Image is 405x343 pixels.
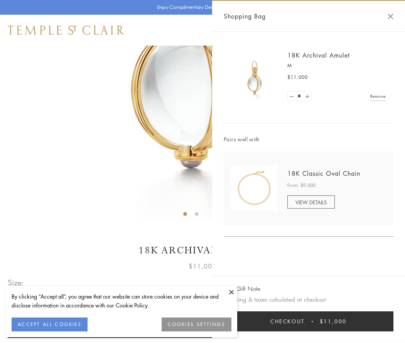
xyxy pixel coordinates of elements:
[162,318,231,331] button: COOKIES SETTINGS
[224,11,266,21] span: Shopping Bag
[157,3,245,11] p: Enjoy Complimentary Delivery & Returns
[287,169,360,178] a: 18K Classic Oval Chain
[224,135,393,144] span: Pairs well with
[287,51,350,59] a: 18K Archival Amulet
[231,54,278,100] img: 18K Archival Amulet
[224,284,260,294] button: Add Gift Note
[287,182,316,189] span: From: $9,000
[295,199,327,206] span: VIEW DETAILS
[370,92,386,100] a: Remove
[8,244,397,257] h1: 18K Archival Amulet
[8,276,25,289] span: Size:
[12,292,231,310] div: By clicking “Accept all”, you agree that our website can store cookies on your device and disclos...
[320,317,347,326] span: $11,000
[270,317,305,326] span: Checkout
[224,311,393,331] button: Checkout $11,000
[388,14,393,19] button: Close Shopping Bag
[189,261,216,271] span: $11,000
[224,295,393,304] p: Shipping & taxes calculated at checkout
[288,92,295,101] a: Set quantity to 0
[287,73,308,81] span: $11,000
[287,62,386,70] p: M
[8,25,124,35] img: Temple St. Clair
[287,195,335,209] a: VIEW DETAILS
[303,92,311,101] a: Set quantity to 2
[12,318,88,331] button: ACCEPT ALL COOKIES
[231,165,278,211] img: N88865-OV18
